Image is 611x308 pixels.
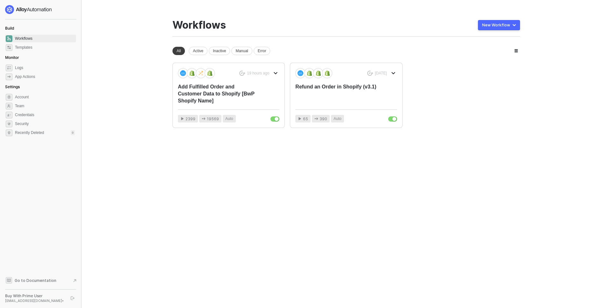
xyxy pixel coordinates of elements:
span: icon-app-actions [314,117,318,121]
div: Add Fulfilled Order and Customer Data to Shopify [BwP Shopify Name] [178,83,259,104]
img: icon [207,70,213,76]
img: icon [198,70,204,76]
img: icon [315,70,321,76]
span: icon-arrow-down [391,71,395,75]
span: 65 [303,116,308,122]
span: 19569 [207,116,219,122]
span: team [6,103,12,109]
button: New Workflow [478,20,520,30]
span: logout [71,296,74,300]
span: Security [15,120,75,128]
div: Workflows [172,19,226,31]
span: Workflows [15,35,75,42]
div: [DATE] [375,71,387,76]
div: Manual [231,47,252,55]
span: Logs [15,64,75,72]
span: Monitor [5,55,19,60]
span: document-arrow [72,277,78,284]
span: documentation [6,277,12,283]
img: icon [180,70,186,76]
span: icon-success-page [367,71,373,76]
span: marketplace [6,44,12,51]
span: Go to Documentation [15,278,56,283]
img: icon [306,70,312,76]
div: New Workflow [482,23,510,28]
span: Team [15,102,75,110]
span: settings [6,94,12,101]
span: 390 [320,116,327,122]
span: Templates [15,44,75,51]
div: Buy With Prime User [5,293,65,298]
span: Auto [225,116,233,122]
div: Active [189,47,207,55]
span: Build [5,26,14,31]
span: Recently Deleted [15,130,44,136]
span: icon-arrow-down [274,71,277,75]
span: icon-app-actions [202,117,206,121]
div: All [172,47,185,55]
span: Credentials [15,111,75,119]
img: icon [324,70,330,76]
span: Settings [5,84,20,89]
span: security [6,121,12,127]
div: 0 [71,130,75,135]
img: icon [298,70,303,76]
a: logo [5,5,76,14]
span: icon-app-actions [6,73,12,80]
span: icon-success-page [239,71,245,76]
span: settings [6,129,12,136]
div: 19 hours ago [247,71,269,76]
a: Knowledge Base [5,276,76,284]
span: icon-logs [6,65,12,71]
div: App Actions [15,74,35,80]
img: icon [189,70,195,76]
span: Auto [334,116,341,122]
span: dashboard [6,35,12,42]
img: logo [5,5,52,14]
span: Account [15,93,75,101]
div: Refund an Order in Shopify (v3.1) [295,83,376,104]
div: [EMAIL_ADDRESS][DOMAIN_NAME] • [5,298,65,303]
span: credentials [6,112,12,118]
span: 2399 [186,116,195,122]
div: Inactive [209,47,230,55]
div: Error [254,47,270,55]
